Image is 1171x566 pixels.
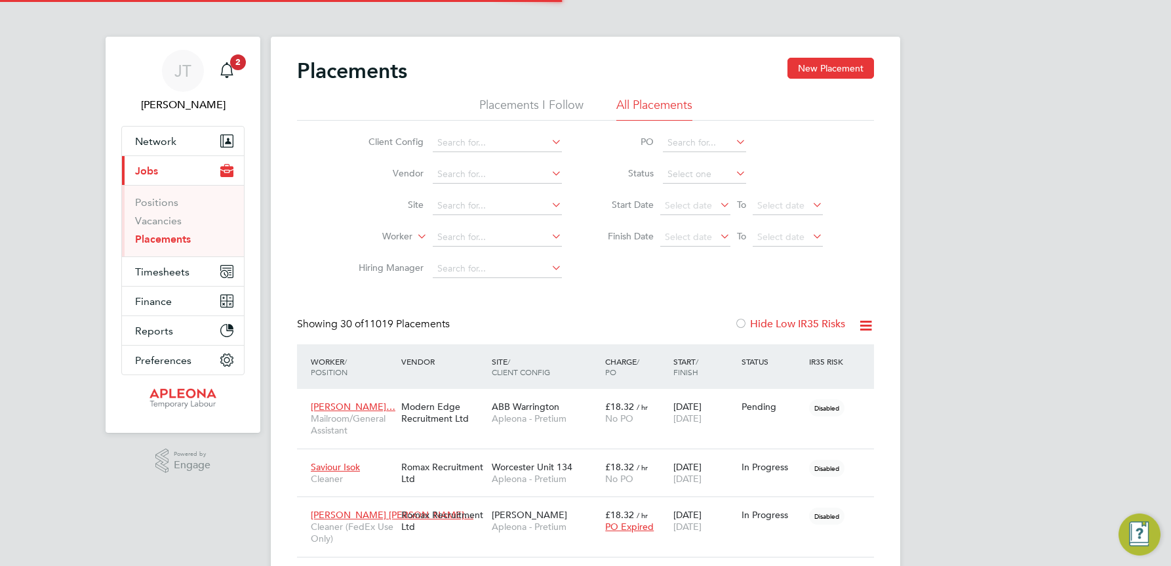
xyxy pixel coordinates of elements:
[135,325,173,337] span: Reports
[308,454,874,465] a: Saviour IsokCleanerRomax Recruitment LtdWorcester Unit 134Apleona - Pretium£18.32 / hrNo PO[DATE]...
[135,165,158,177] span: Jobs
[398,502,488,539] div: Romax Recruitment Ltd
[479,97,584,121] li: Placements I Follow
[311,413,395,436] span: Mailroom/General Assistant
[757,199,804,211] span: Select date
[809,460,844,477] span: Disabled
[673,521,702,533] span: [DATE]
[433,197,562,215] input: Search for...
[663,165,746,184] input: Select one
[311,461,360,473] span: Saviour Isok
[637,402,648,412] span: / hr
[492,401,559,413] span: ABB Warrington
[637,510,648,520] span: / hr
[122,127,244,155] button: Network
[670,455,738,491] div: [DATE]
[663,134,746,152] input: Search for...
[155,449,211,474] a: Powered byEngage
[616,97,692,121] li: All Placements
[398,394,488,431] div: Modern Edge Recruitment Ltd
[670,350,738,384] div: Start
[311,356,347,377] span: / Position
[605,413,633,424] span: No PO
[340,317,364,331] span: 30 of
[308,502,874,513] a: [PERSON_NAME] [PERSON_NAME]…Cleaner (FedEx Use Only)Romax Recruitment Ltd[PERSON_NAME]Apleona - P...
[135,233,191,245] a: Placements
[605,461,634,473] span: £18.32
[433,260,562,278] input: Search for...
[738,350,806,373] div: Status
[348,199,424,211] label: Site
[106,37,260,433] nav: Main navigation
[308,350,398,384] div: Worker
[492,356,550,377] span: / Client Config
[121,97,245,113] span: Julie Tante
[398,455,488,491] div: Romax Recruitment Ltd
[297,317,452,331] div: Showing
[733,196,750,213] span: To
[595,199,654,211] label: Start Date
[433,134,562,152] input: Search for...
[348,262,424,273] label: Hiring Manager
[433,165,562,184] input: Search for...
[787,58,874,79] button: New Placement
[122,156,244,185] button: Jobs
[122,287,244,315] button: Finance
[135,266,189,278] span: Timesheets
[122,316,244,345] button: Reports
[595,230,654,242] label: Finish Date
[742,401,803,413] div: Pending
[340,317,450,331] span: 11019 Placements
[174,449,210,460] span: Powered by
[492,461,572,473] span: Worcester Unit 134
[121,50,245,113] a: JT[PERSON_NAME]
[757,231,804,243] span: Select date
[665,199,712,211] span: Select date
[605,473,633,485] span: No PO
[670,394,738,431] div: [DATE]
[135,196,178,209] a: Positions
[122,257,244,286] button: Timesheets
[122,346,244,374] button: Preferences
[673,356,698,377] span: / Finish
[122,185,244,256] div: Jobs
[492,473,599,485] span: Apleona - Pretium
[1119,514,1161,556] button: Engage Resource Center
[398,350,488,373] div: Vendor
[733,228,750,245] span: To
[742,461,803,473] div: In Progress
[348,136,424,148] label: Client Config
[488,350,602,384] div: Site
[602,350,670,384] div: Charge
[311,473,395,485] span: Cleaner
[806,350,851,373] div: IR35 Risk
[311,401,395,413] span: [PERSON_NAME]…
[605,356,639,377] span: / PO
[605,401,634,413] span: £18.32
[135,354,191,367] span: Preferences
[595,167,654,179] label: Status
[230,54,246,70] span: 2
[174,460,210,471] span: Engage
[670,502,738,539] div: [DATE]
[348,167,424,179] label: Vendor
[135,214,182,227] a: Vacancies
[149,388,216,409] img: apleona-logo-retina.png
[605,521,654,533] span: PO Expired
[673,473,702,485] span: [DATE]
[308,394,874,405] a: [PERSON_NAME]…Mailroom/General AssistantModern Edge Recruitment LtdABB WarringtonApleona - Pretiu...
[809,508,844,525] span: Disabled
[809,399,844,416] span: Disabled
[665,231,712,243] span: Select date
[492,509,567,521] span: [PERSON_NAME]
[135,295,172,308] span: Finance
[135,135,176,148] span: Network
[297,58,407,84] h2: Placements
[637,462,648,472] span: / hr
[742,509,803,521] div: In Progress
[174,62,191,79] span: JT
[673,413,702,424] span: [DATE]
[433,228,562,247] input: Search for...
[595,136,654,148] label: PO
[605,509,634,521] span: £18.32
